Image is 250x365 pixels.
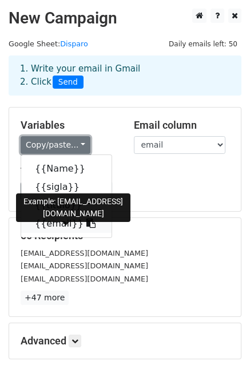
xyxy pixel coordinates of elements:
iframe: Chat Widget [193,310,250,365]
span: Send [53,76,84,89]
a: {{sigla}} [21,178,112,196]
h5: Advanced [21,335,229,347]
div: Example: [EMAIL_ADDRESS][DOMAIN_NAME] [16,193,130,222]
small: [EMAIL_ADDRESS][DOMAIN_NAME] [21,261,148,270]
h5: Email column [134,119,230,132]
a: Daily emails left: 50 [165,39,241,48]
a: {{email}} [21,215,112,233]
h5: Variables [21,119,117,132]
span: Daily emails left: 50 [165,38,241,50]
small: Google Sheet: [9,39,88,48]
h5: 50 Recipients [21,229,229,242]
a: Copy/paste... [21,136,90,154]
small: [EMAIL_ADDRESS][DOMAIN_NAME] [21,249,148,257]
small: [EMAIL_ADDRESS][DOMAIN_NAME] [21,275,148,283]
a: {{Name}} [21,160,112,178]
a: Disparo [60,39,88,48]
h2: New Campaign [9,9,241,28]
div: 1. Write your email in Gmail 2. Click [11,62,239,89]
a: +47 more [21,291,69,305]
